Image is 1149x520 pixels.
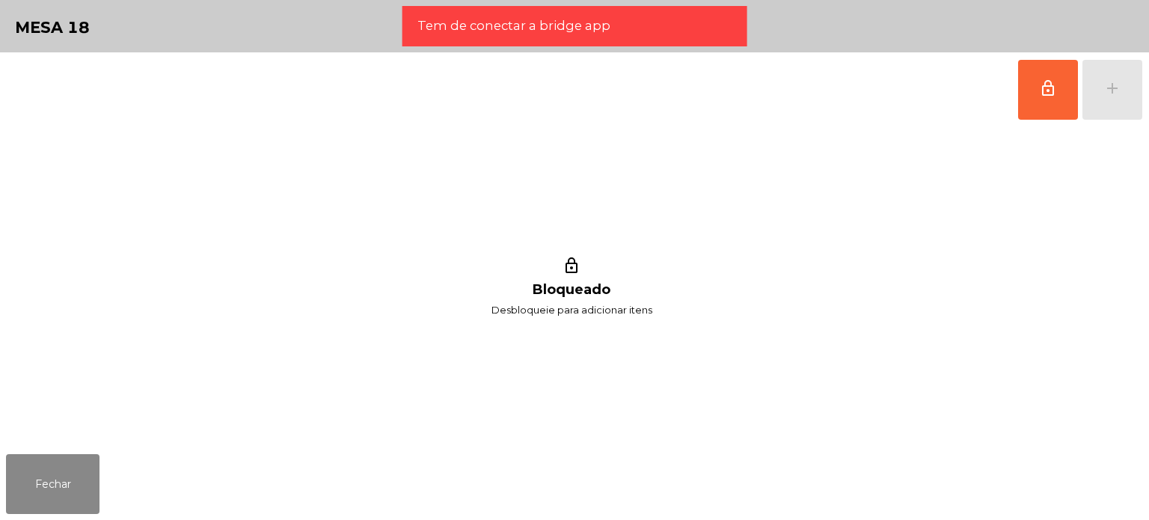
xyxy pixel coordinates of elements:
[6,454,99,514] button: Fechar
[15,16,90,39] h4: Mesa 18
[417,16,610,35] span: Tem de conectar a bridge app
[491,301,652,319] span: Desbloqueie para adicionar itens
[1018,60,1078,120] button: lock_outline
[533,282,610,298] h1: Bloqueado
[560,257,583,279] i: lock_outline
[1039,79,1057,97] span: lock_outline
